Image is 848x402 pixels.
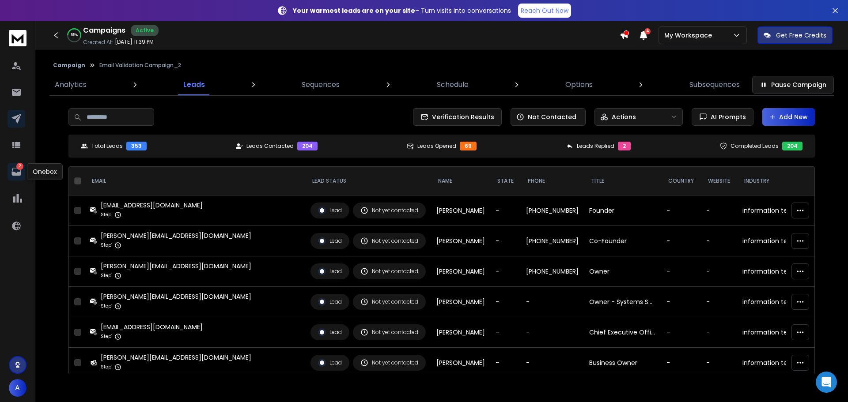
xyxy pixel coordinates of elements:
td: Co-Founder [584,226,661,256]
p: Options [565,79,593,90]
td: [PHONE_NUMBER] [521,256,584,287]
p: Email Validation Campaign_2 [99,62,181,69]
div: Not yet contacted [360,267,418,275]
button: AI Prompts [692,108,753,126]
p: Step 1 [101,241,113,250]
div: Not yet contacted [360,237,418,245]
div: Lead [318,298,342,306]
a: Options [560,74,598,95]
p: 2 [16,163,23,170]
strong: Your warmest leads are on your site [293,6,415,15]
td: - [661,287,701,317]
td: - [490,287,521,317]
td: [PERSON_NAME] [431,226,490,256]
button: Get Free Credits [757,26,833,44]
span: AI Prompts [707,113,746,121]
p: – Turn visits into conversations [293,6,511,15]
a: Analytics [49,74,92,95]
p: 55 % [71,33,78,38]
td: [PERSON_NAME] [431,287,490,317]
p: My Workspace [664,31,715,40]
div: 2 [618,142,631,150]
div: 204 [297,142,318,150]
div: Not yet contacted [360,328,418,336]
td: - [521,348,584,378]
td: - [661,348,701,378]
p: Sequences [302,79,340,90]
a: Reach Out Now [518,4,571,18]
p: Step 1 [101,332,113,341]
button: A [9,379,26,397]
p: Subsequences [689,79,740,90]
td: - [661,195,701,226]
th: State [490,167,521,195]
div: 353 [126,142,147,150]
td: information technology & services [737,226,814,256]
td: Owner - Systems Specialist [584,287,661,317]
td: [PERSON_NAME] [431,348,490,378]
p: Not Contacted [528,113,576,121]
div: Lead [318,359,342,367]
div: [PERSON_NAME][EMAIL_ADDRESS][DOMAIN_NAME] [101,231,251,240]
span: 4 [644,28,651,34]
a: Subsequences [684,74,745,95]
td: - [490,348,521,378]
p: Total Leads [91,143,123,150]
th: Country [661,167,701,195]
a: Schedule [432,74,474,95]
td: Founder [584,195,661,226]
td: - [661,317,701,348]
td: - [490,317,521,348]
div: [EMAIL_ADDRESS][DOMAIN_NAME] [101,201,203,210]
a: Sequences [296,74,345,95]
td: - [490,256,521,287]
td: Chief Executive Officer [584,317,661,348]
div: Lead [318,328,342,336]
th: website [701,167,737,195]
button: Campaign [53,62,85,69]
div: [PERSON_NAME][EMAIL_ADDRESS][DOMAIN_NAME] [101,353,251,362]
td: - [490,226,521,256]
button: Verification Results [413,108,502,126]
td: information technology & services [737,256,814,287]
div: Onebox [27,163,63,180]
p: Leads Contacted [246,143,294,150]
td: - [701,348,737,378]
p: Analytics [55,79,87,90]
td: - [661,256,701,287]
img: logo [9,30,26,46]
td: - [701,195,737,226]
th: NAME [431,167,490,195]
p: Leads Opened [417,143,456,150]
p: Reach Out Now [521,6,568,15]
td: [PERSON_NAME] [431,195,490,226]
td: [PERSON_NAME] [431,256,490,287]
div: Not yet contacted [360,207,418,214]
td: information technology & services [737,317,814,348]
button: Add New [762,108,815,126]
td: - [521,317,584,348]
td: information technology & services [737,195,814,226]
p: Actions [612,113,636,121]
p: Step 1 [101,271,113,280]
div: [PERSON_NAME][EMAIL_ADDRESS][DOMAIN_NAME] [101,262,251,271]
th: title [584,167,661,195]
td: - [701,226,737,256]
div: Active [131,25,159,36]
td: - [701,317,737,348]
td: [PHONE_NUMBER] [521,195,584,226]
p: Step 1 [101,363,113,372]
td: - [521,287,584,317]
div: Open Intercom Messenger [816,372,837,393]
th: EMAIL [85,167,305,195]
th: Phone [521,167,584,195]
h1: Campaigns [83,25,125,36]
td: - [701,256,737,287]
td: - [701,287,737,317]
p: Leads Replied [577,143,614,150]
div: Not yet contacted [360,298,418,306]
div: Lead [318,267,342,275]
td: [PHONE_NUMBER] [521,226,584,256]
div: Not yet contacted [360,359,418,367]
